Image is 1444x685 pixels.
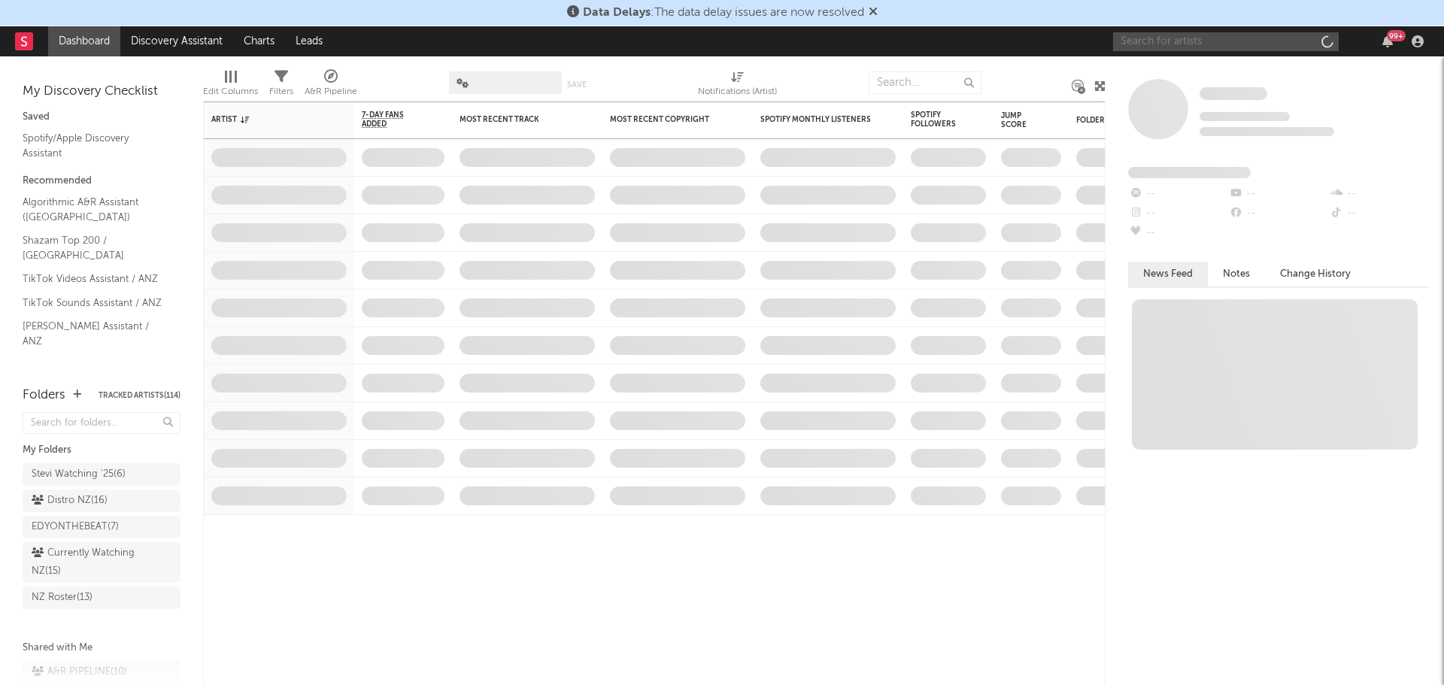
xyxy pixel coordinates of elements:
a: TikTok Sounds Assistant / ANZ [23,295,165,311]
div: Most Recent Copyright [610,115,723,124]
span: 0 fans last week [1200,127,1334,136]
button: Tracked Artists(114) [99,392,180,399]
div: My Discovery Checklist [23,83,180,101]
button: Save [567,80,587,89]
div: Spotify Monthly Listeners [760,115,873,124]
div: A&R PIPELINE ( 10 ) [32,663,127,681]
a: TikTok Videos Assistant / ANZ [23,271,165,287]
a: NZ Roster(13) [23,586,180,609]
div: -- [1128,223,1228,243]
button: News Feed [1128,262,1208,286]
div: Most Recent Track [460,115,572,124]
div: A&R Pipeline [305,64,357,108]
div: Folders [23,386,65,405]
a: EDYONTHEBEAT(7) [23,516,180,538]
span: : The data delay issues are now resolved [583,7,864,19]
div: -- [1128,184,1228,204]
div: Saved [23,108,180,126]
a: Spotify/Apple Discovery Assistant [23,130,165,161]
span: Data Delays [583,7,651,19]
a: [PERSON_NAME] Assistant / ANZ [23,318,165,349]
input: Search for artists [1113,32,1339,51]
div: Recommended [23,172,180,190]
span: Fans Added by Platform [1128,167,1251,178]
input: Search for folders... [23,412,180,434]
button: 99+ [1382,35,1393,47]
div: Edit Columns [203,83,258,101]
div: -- [1128,204,1228,223]
input: Search... [869,71,981,94]
span: Dismiss [869,7,878,19]
div: Shared with Me [23,639,180,657]
div: EDYONTHEBEAT ( 7 ) [32,518,119,536]
a: Leads [285,26,333,56]
div: Stevi Watching '25 ( 6 ) [32,465,126,483]
div: Filters [269,64,293,108]
div: -- [1329,184,1429,204]
div: Folders [1076,116,1189,125]
div: Edit Columns [203,64,258,108]
a: Discovery Assistant [120,26,233,56]
div: Artist [211,115,324,124]
div: Spotify Followers [911,111,963,129]
div: NZ Roster ( 13 ) [32,589,93,607]
button: Change History [1265,262,1366,286]
div: A&R Pipeline [305,83,357,101]
a: Distro NZ(16) [23,490,180,512]
a: Charts [233,26,285,56]
a: Some Artist [1200,86,1267,102]
span: 7-Day Fans Added [362,111,422,129]
div: -- [1228,204,1328,223]
button: Notes [1208,262,1265,286]
a: Algorithmic A&R Assistant ([GEOGRAPHIC_DATA]) [23,194,165,225]
a: Shazam Top 200 / [GEOGRAPHIC_DATA] [23,232,165,263]
div: Currently Watching NZ ( 15 ) [32,544,138,580]
div: -- [1329,204,1429,223]
span: Tracking Since: [DATE] [1200,112,1290,121]
span: Some Artist [1200,87,1267,100]
a: Dashboard [48,26,120,56]
div: 99 + [1387,30,1406,41]
a: Currently Watching NZ(15) [23,542,180,583]
div: Notifications (Artist) [698,64,777,108]
div: -- [1228,184,1328,204]
div: Notifications (Artist) [698,83,777,101]
div: Filters [269,83,293,101]
div: My Folders [23,441,180,459]
a: Stevi Watching '25(6) [23,463,180,486]
div: Distro NZ ( 16 ) [32,492,108,510]
div: Jump Score [1001,111,1039,129]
